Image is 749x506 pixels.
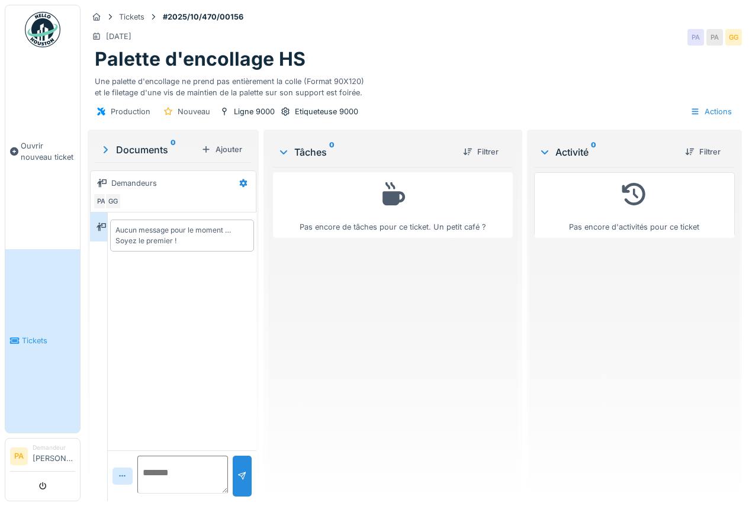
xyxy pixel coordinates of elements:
div: Etiqueteuse 9000 [295,106,358,117]
div: Activité [539,145,676,159]
span: Tickets [22,335,75,346]
h1: Palette d'encollage HS [95,48,306,70]
span: Ouvrir nouveau ticket [21,140,75,163]
div: Une palette d'encollage ne prend pas entièrement la colle (Format 90X120) et le filetage d'une vi... [95,71,735,98]
div: GG [725,29,742,46]
sup: 0 [171,143,176,157]
strong: #2025/10/470/00156 [158,11,248,22]
div: Tickets [119,11,144,22]
a: Tickets [5,249,80,433]
div: Filtrer [680,144,725,160]
li: [PERSON_NAME] [33,443,75,469]
sup: 0 [591,145,596,159]
li: PA [10,447,28,465]
div: Ligne 9000 [234,106,275,117]
div: Pas encore d'activités pour ce ticket [542,178,727,233]
div: Demandeur [33,443,75,452]
div: Ajouter [197,141,247,157]
div: Demandeurs [111,178,157,189]
div: Tâches [278,145,454,159]
div: Production [111,106,150,117]
div: PA [706,29,723,46]
div: GG [105,193,121,210]
a: PA Demandeur[PERSON_NAME] [10,443,75,472]
div: Nouveau [178,106,210,117]
sup: 0 [329,145,335,159]
div: Documents [99,143,197,157]
a: Ouvrir nouveau ticket [5,54,80,249]
div: [DATE] [106,31,131,42]
div: PA [687,29,704,46]
div: PA [93,193,110,210]
div: Pas encore de tâches pour ce ticket. Un petit café ? [281,178,505,233]
img: Badge_color-CXgf-gQk.svg [25,12,60,47]
div: Actions [685,103,737,120]
div: Aucun message pour le moment … Soyez le premier ! [115,225,249,246]
div: Filtrer [458,144,503,160]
